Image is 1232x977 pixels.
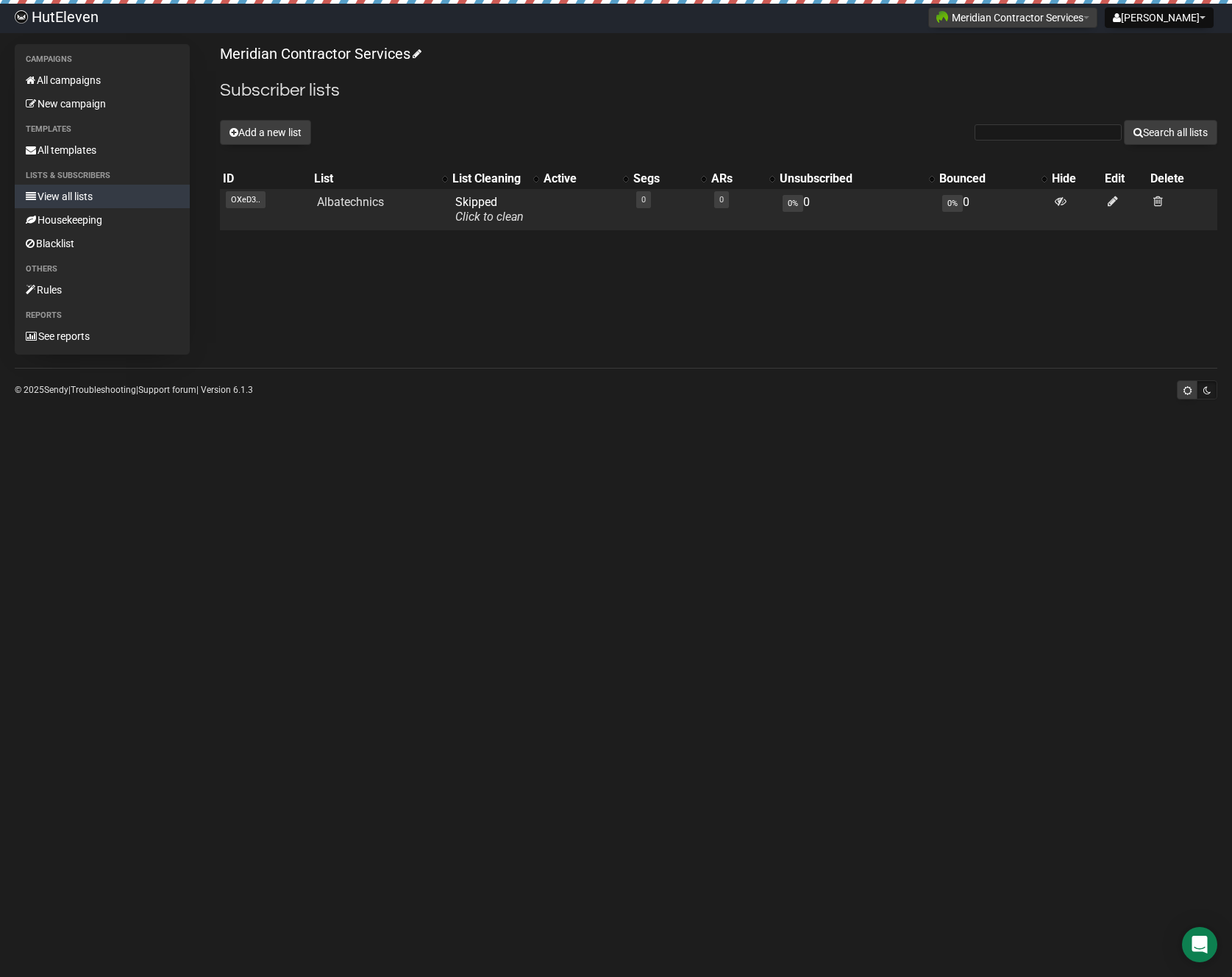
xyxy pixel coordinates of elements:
[220,45,419,63] a: Meridian Contractor Services
[15,185,190,208] a: View all lists
[314,171,435,186] div: List
[452,171,526,186] div: List Cleaning
[541,168,630,189] th: Active: No sort applied, activate to apply an ascending sort
[44,385,68,395] a: Sendy
[777,189,936,230] td: 0
[936,168,1049,189] th: Bounced: No sort applied, activate to apply an ascending sort
[1182,927,1217,962] div: Open Intercom Messenger
[633,171,694,186] div: Segs
[1147,168,1217,189] th: Delete: No sort applied, sorting is disabled
[455,210,524,224] a: Click to clean
[641,195,646,205] a: 0
[317,195,384,209] a: Albatechnics
[719,195,724,205] a: 0
[71,385,136,395] a: Troubleshooting
[1124,120,1217,145] button: Search all lists
[942,195,963,212] span: 0%
[783,195,803,212] span: 0%
[15,278,190,302] a: Rules
[311,168,450,189] th: List: No sort applied, activate to apply an ascending sort
[220,168,310,189] th: ID: No sort applied, sorting is disabled
[15,51,190,68] li: Campaigns
[711,171,762,186] div: ARs
[1105,7,1214,28] button: [PERSON_NAME]
[223,171,307,186] div: ID
[15,92,190,116] a: New campaign
[777,168,936,189] th: Unsubscribed: No sort applied, activate to apply an ascending sort
[15,232,190,255] a: Blacklist
[708,168,777,189] th: ARs: No sort applied, activate to apply an ascending sort
[1105,171,1144,186] div: Edit
[15,138,190,162] a: All templates
[15,68,190,92] a: All campaigns
[939,171,1034,186] div: Bounced
[544,171,616,186] div: Active
[15,307,190,324] li: Reports
[220,120,311,145] button: Add a new list
[1102,168,1147,189] th: Edit: No sort applied, sorting is disabled
[15,10,28,24] img: 44a836d2079645d433b0c24ab88db5ac
[15,260,190,278] li: Others
[15,121,190,138] li: Templates
[15,382,253,398] p: © 2025 | | | Version 6.1.3
[1049,168,1102,189] th: Hide: No sort applied, sorting is disabled
[15,167,190,185] li: Lists & subscribers
[1052,171,1099,186] div: Hide
[780,171,922,186] div: Unsubscribed
[449,168,541,189] th: List Cleaning: No sort applied, activate to apply an ascending sort
[226,191,266,208] span: OXeD3..
[15,208,190,232] a: Housekeeping
[936,189,1049,230] td: 0
[928,7,1097,28] button: Meridian Contractor Services
[220,77,1217,104] h2: Subscriber lists
[630,168,708,189] th: Segs: No sort applied, activate to apply an ascending sort
[1150,171,1214,186] div: Delete
[455,195,524,224] span: Skipped
[15,324,190,348] a: See reports
[138,385,196,395] a: Support forum
[936,11,948,23] img: favicons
